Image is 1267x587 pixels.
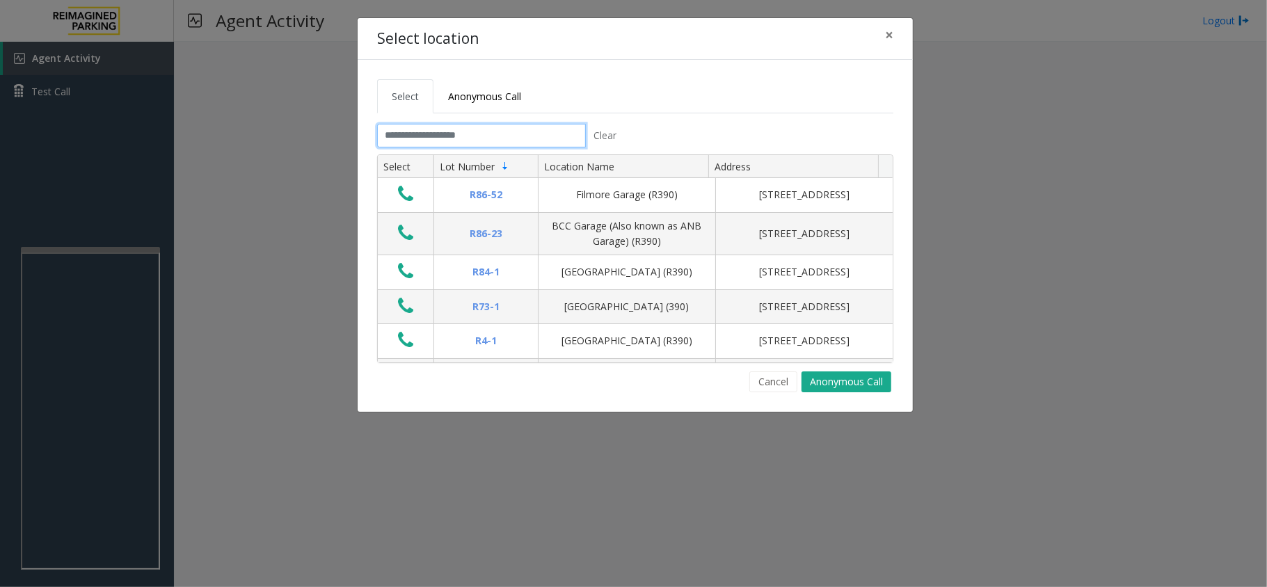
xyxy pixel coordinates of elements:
[724,264,884,280] div: [STREET_ADDRESS]
[378,155,893,362] div: Data table
[547,218,707,250] div: BCC Garage (Also known as ANB Garage) (R390)
[586,124,625,147] button: Clear
[544,160,614,173] span: Location Name
[885,25,893,45] span: ×
[547,264,707,280] div: [GEOGRAPHIC_DATA] (R390)
[724,299,884,314] div: [STREET_ADDRESS]
[443,299,529,314] div: R73-1
[547,299,707,314] div: [GEOGRAPHIC_DATA] (390)
[392,90,419,103] span: Select
[443,187,529,202] div: R86-52
[802,371,891,392] button: Anonymous Call
[443,264,529,280] div: R84-1
[724,226,884,241] div: [STREET_ADDRESS]
[378,155,433,179] th: Select
[500,161,511,172] span: Sortable
[547,333,707,348] div: [GEOGRAPHIC_DATA] (R390)
[377,28,479,50] h4: Select location
[443,226,529,241] div: R86-23
[749,371,797,392] button: Cancel
[715,160,751,173] span: Address
[440,160,495,173] span: Lot Number
[443,333,529,348] div: R4-1
[547,187,707,202] div: Filmore Garage (R390)
[377,79,893,113] ul: Tabs
[875,18,903,52] button: Close
[724,333,884,348] div: [STREET_ADDRESS]
[724,187,884,202] div: [STREET_ADDRESS]
[448,90,521,103] span: Anonymous Call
